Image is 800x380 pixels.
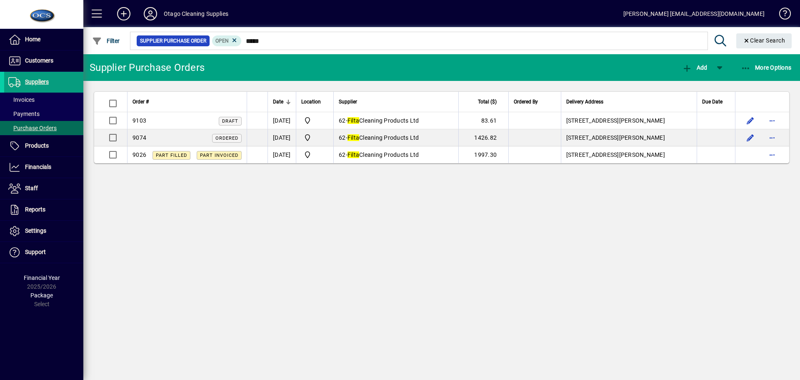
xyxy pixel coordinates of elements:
div: Due Date [702,97,730,106]
div: Date [273,97,291,106]
span: More Options [741,64,792,71]
button: More options [765,114,779,127]
span: Purchase Orders [8,125,57,131]
a: Knowledge Base [773,2,790,29]
span: Ordered [215,136,238,141]
td: [DATE] [267,112,296,129]
span: Order # [132,97,149,106]
span: 9103 [132,117,146,124]
a: Financials [4,157,83,178]
a: Staff [4,178,83,199]
div: Location [301,97,328,106]
span: Filter [92,38,120,44]
span: Total ($) [478,97,497,106]
div: Order # [132,97,242,106]
span: Settings [25,227,46,234]
td: 1426.82 [458,129,508,146]
span: Payments [8,111,40,117]
button: Add [680,60,709,75]
span: Central [301,150,328,160]
span: Supplier Purchase Order [140,37,206,45]
td: [STREET_ADDRESS][PERSON_NAME] [561,112,697,129]
span: Part Invoiced [200,153,238,158]
a: Reports [4,199,83,220]
td: [STREET_ADDRESS][PERSON_NAME] [561,146,697,163]
div: Otago Cleaning Supplies [164,7,228,20]
button: Add [110,6,137,21]
div: [PERSON_NAME] [EMAIL_ADDRESS][DOMAIN_NAME] [623,7,765,20]
button: Edit [744,131,757,144]
button: Profile [137,6,164,21]
span: Customers [25,57,53,64]
a: Home [4,29,83,50]
td: [DATE] [267,129,296,146]
td: - [333,129,458,146]
span: Products [25,142,49,149]
span: Invoices [8,96,35,103]
button: More options [765,148,779,161]
div: Total ($) [464,97,504,106]
span: Home [25,36,40,43]
span: Central [301,133,328,143]
span: Part Filled [156,153,187,158]
span: 9026 [132,151,146,158]
em: Filta [347,134,359,141]
span: Delivery Address [566,97,603,106]
span: 9074 [132,134,146,141]
span: Location [301,97,321,106]
span: Staff [25,185,38,191]
span: Cleaning Products Ltd [347,151,419,158]
span: Financials [25,164,51,170]
td: - [333,146,458,163]
span: Date [273,97,283,106]
a: Purchase Orders [4,121,83,135]
td: 1997.30 [458,146,508,163]
em: Filta [347,117,359,124]
td: - [333,112,458,129]
span: Central [301,116,328,126]
span: Open [215,38,229,44]
span: 62 [339,151,346,158]
span: Supplier [339,97,357,106]
button: More Options [739,60,794,75]
td: [STREET_ADDRESS][PERSON_NAME] [561,129,697,146]
a: Customers [4,50,83,71]
div: Supplier [339,97,453,106]
a: Invoices [4,93,83,107]
a: Payments [4,107,83,121]
a: Support [4,242,83,263]
span: Reports [25,206,45,213]
button: Edit [744,114,757,127]
td: [DATE] [267,146,296,163]
div: Supplier Purchase Orders [90,61,205,74]
span: Add [682,64,707,71]
span: Draft [222,118,238,124]
button: More options [765,131,779,144]
span: 62 [339,134,346,141]
em: Filta [347,151,359,158]
span: Cleaning Products Ltd [347,117,419,124]
span: Due Date [702,97,722,106]
a: Products [4,136,83,156]
div: Ordered By [514,97,556,106]
span: Clear Search [743,37,785,44]
td: 83.61 [458,112,508,129]
span: Cleaning Products Ltd [347,134,419,141]
button: Clear [736,33,792,48]
span: 62 [339,117,346,124]
span: Support [25,249,46,255]
span: Ordered By [514,97,538,106]
button: Filter [90,33,122,48]
span: Package [30,292,53,299]
a: Settings [4,221,83,242]
span: Financial Year [24,274,60,281]
mat-chip: Completion Status: Open [212,35,242,46]
span: Suppliers [25,78,49,85]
